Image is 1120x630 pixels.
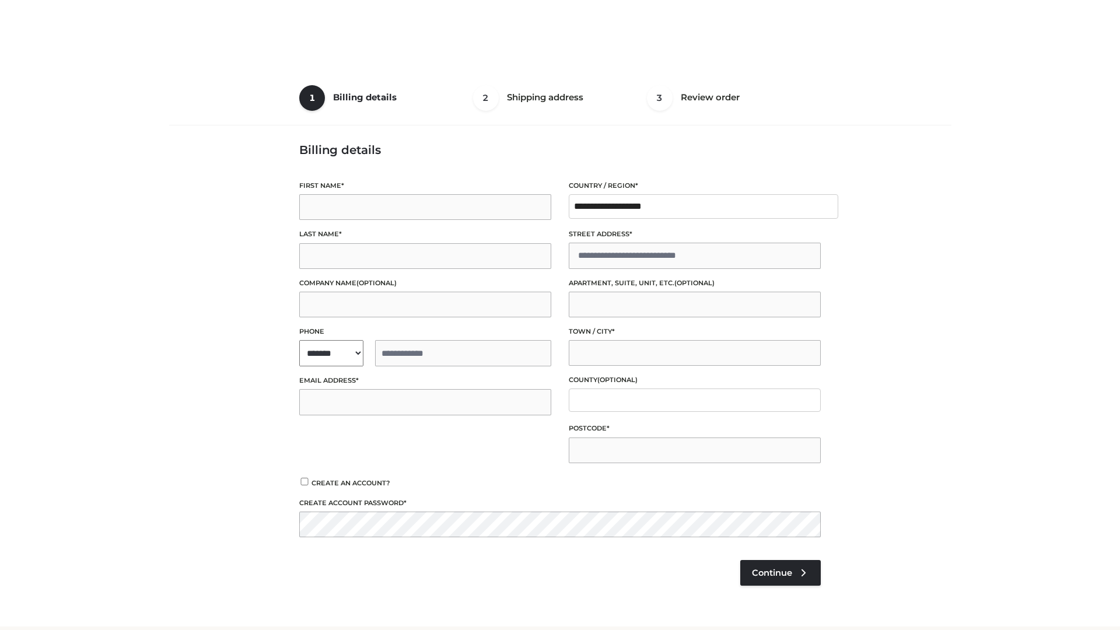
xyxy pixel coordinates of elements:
span: (optional) [597,376,638,384]
span: Continue [752,568,792,578]
label: Postcode [569,423,821,434]
span: 1 [299,85,325,111]
a: Continue [740,560,821,586]
label: Street address [569,229,821,240]
label: Country / Region [569,180,821,191]
label: Email address [299,375,551,386]
span: 2 [473,85,499,111]
span: Review order [681,92,740,103]
h3: Billing details [299,143,821,157]
span: (optional) [674,279,715,287]
label: Company name [299,278,551,289]
label: County [569,374,821,386]
span: Create an account? [311,479,390,487]
span: Shipping address [507,92,583,103]
label: Last name [299,229,551,240]
label: Town / City [569,326,821,337]
span: 3 [647,85,673,111]
label: Apartment, suite, unit, etc. [569,278,821,289]
label: Create account password [299,498,821,509]
span: Billing details [333,92,397,103]
span: (optional) [356,279,397,287]
label: First name [299,180,551,191]
label: Phone [299,326,551,337]
input: Create an account? [299,478,310,485]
